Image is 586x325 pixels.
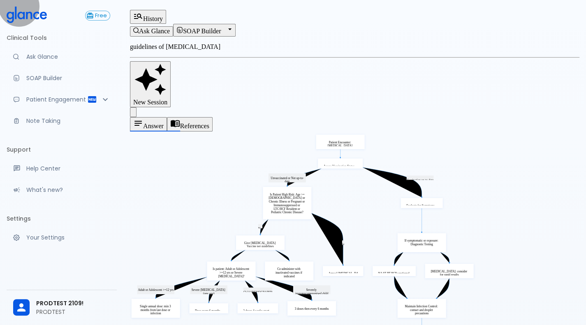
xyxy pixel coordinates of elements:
p: Your Settings [26,233,110,242]
a: Get help from our support team [7,159,117,177]
p: NAAT RT-PCR: preferred [378,272,410,276]
a: Click to view or change your subscription [85,11,117,21]
p: 3 doses then every 6 months [293,307,331,311]
p: Maintain Infection Control: contact and droplet precautions [403,304,440,315]
p: Is patient: Adult or Adolescent >=12 yrs or Severe [MEDICAL_DATA]? [213,267,250,278]
p: Annual [MEDICAL_DATA] Vaccine [329,272,366,276]
span: References [180,122,209,129]
p: PRODTEST [36,308,110,316]
p: guidelines of [MEDICAL_DATA] [130,43,579,51]
p: Patient Encounter: [MEDICAL_DATA] Management 2025 [322,141,359,151]
li: Clinical Tools [7,28,117,48]
p: Unvaccinated or Not up-to-date [269,176,306,183]
a: Advanced note-taking [7,112,117,130]
div: PRODTEST 2109!PRODTEST [7,293,117,322]
p: Severely immunocompromised child [293,288,331,295]
p: What's new? [26,186,110,194]
span: Answer [143,122,164,129]
p: Child [DEMOGRAPHIC_DATA] months-11 yrs [243,290,281,294]
button: Ask Glance [130,26,173,36]
button: SOAP Builder [173,24,236,36]
p: Co-administer with inactivated vaccines if indicated [271,267,308,278]
p: Is Patient High Risk: Age >=[DEMOGRAPHIC_DATA] or Chronic Illness or Pregnant or Immunosuppressed... [269,193,306,214]
p: Adult or Adolescent >=12 yrs [137,288,174,292]
p: Help Center [26,164,110,173]
p: N [342,244,344,247]
button: Free [85,11,110,21]
p: Assess Vaccination Status [324,164,354,168]
p: Vaccination up-to-date [406,179,433,182]
span: PRODTEST 2109! [36,299,110,308]
a: Docugen: Compose a clinical documentation in seconds [7,69,117,87]
p: 2 doses 4 weeks apart [243,309,269,313]
p: [MEDICAL_DATA]: consider for rapid results [431,270,468,277]
li: Settings [7,209,117,228]
p: If symptomatic or exposure: Diagnostic Testing [403,239,440,246]
span: Free [92,13,110,19]
p: Yes [258,227,263,231]
a: Manage your settings [7,228,117,247]
div: Recent updates and feature releases [7,181,117,199]
p: Note Taking [26,117,110,125]
button: Edit [130,107,137,117]
p: Patient Engagement [26,95,87,104]
p: Single annual dose: min 3 months from last dose or infection [137,304,174,315]
button: History [130,10,166,24]
p: Dose every 6 months [195,309,220,313]
a: Moramiz: Find ICD10AM codes instantly [7,48,117,66]
button: Clears all inputs and results. [130,61,171,107]
li: Support [7,140,117,159]
p: Evaluate for Symptoms [406,204,435,207]
p: Ask Glance [26,53,110,61]
p: Severe [MEDICAL_DATA] (any age) [190,288,227,295]
p: Give [MEDICAL_DATA] Vaccine per guidelines [241,241,279,248]
div: Patient Reports & Referrals [7,90,117,108]
p: SOAP Builder [26,74,110,82]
